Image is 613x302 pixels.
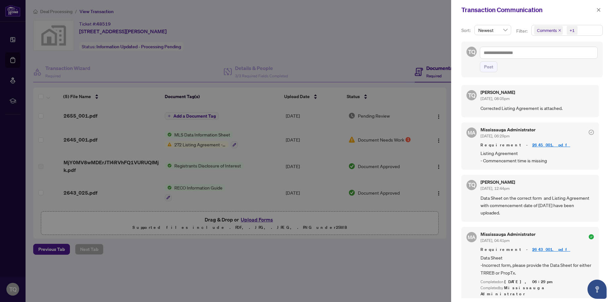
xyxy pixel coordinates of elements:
h5: Mississauga Administrator [481,128,535,132]
div: +1 [570,27,575,34]
span: Corrected Listing Agreement is attached. [481,105,594,112]
span: Listing Agreement - Commencement time is missing [481,150,594,165]
span: MA [468,129,475,136]
span: Newest [478,25,507,35]
h5: [PERSON_NAME] [481,90,515,95]
div: Completed on [481,279,594,285]
span: Comments [534,26,563,35]
h5: [PERSON_NAME] [481,180,515,184]
span: close [596,8,601,12]
span: Requirement - [481,142,594,148]
span: TQ [468,47,475,56]
div: Completed by [481,285,594,297]
span: [DATE], 06:29pm [481,134,510,138]
p: Sort: [461,27,472,34]
span: close [558,29,561,32]
span: [DATE], 12:44pm [481,186,510,191]
p: Filter: [516,27,528,35]
span: MA [468,233,475,241]
span: check-circle [589,130,594,135]
span: [DATE], 04:41pm [481,238,510,243]
a: 2645_001.pdf [532,142,570,148]
span: TQ [468,180,475,189]
span: [DATE], 08:05pm [481,96,510,101]
h5: Mississauga Administrator [481,232,535,236]
span: Mississauga Administrator [481,285,546,297]
span: check-circle [589,234,594,239]
div: Transaction Communication [461,5,594,15]
button: Post [480,61,497,72]
span: Comments [537,27,557,34]
a: 2643_001.pdf [532,247,570,252]
span: TQ [468,91,475,100]
span: Data Sheet on the correct form and Listing Agreement with commencement date of [DATE] have been u... [481,194,594,217]
span: Data Sheet -Incorrect form, please provide the Data Sheet for either TRREB or PropTx. [481,254,594,276]
button: Open asap [587,280,607,299]
span: [DATE], 06:29pm [504,279,554,284]
span: Requirement - [481,246,594,253]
